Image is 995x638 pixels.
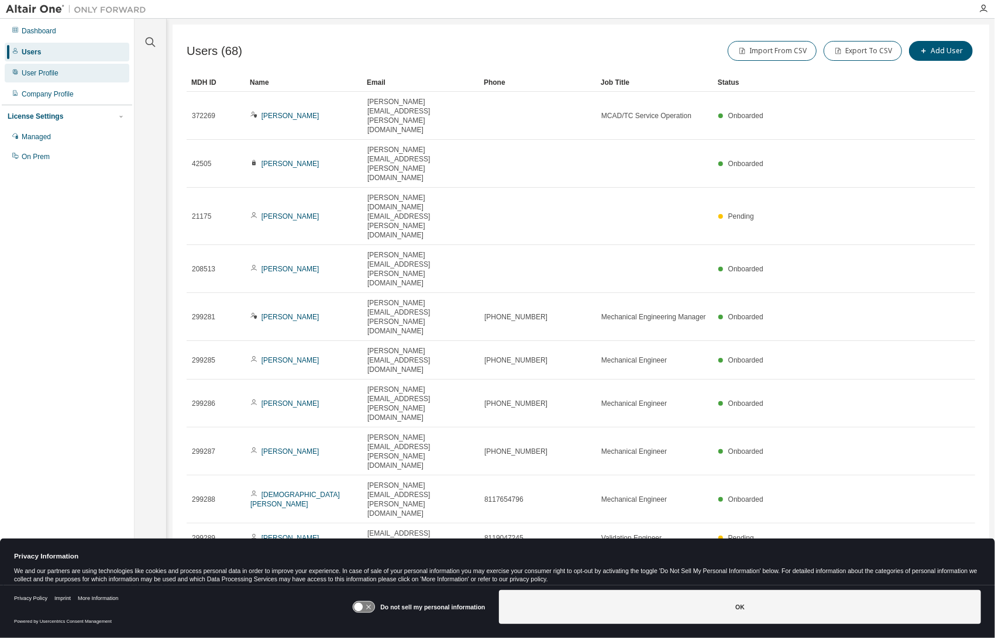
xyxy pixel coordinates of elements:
span: [PHONE_NUMBER] [484,399,548,408]
span: [PHONE_NUMBER] [484,356,548,365]
span: [PHONE_NUMBER] [484,312,548,322]
div: Job Title [601,73,708,92]
span: Users (68) [187,44,242,58]
span: Onboarded [728,495,763,503]
button: Import From CSV [728,41,817,61]
a: [PERSON_NAME] [261,534,319,542]
span: 299289 [192,533,215,543]
span: 299288 [192,495,215,504]
a: [PERSON_NAME] [261,447,319,456]
span: 208513 [192,264,215,274]
img: Altair One [6,4,152,15]
div: Company Profile [22,89,74,99]
span: [PERSON_NAME][DOMAIN_NAME][EMAIL_ADDRESS][PERSON_NAME][DOMAIN_NAME] [367,193,474,240]
span: Onboarded [728,399,763,408]
span: 21175 [192,212,211,221]
div: Phone [484,73,591,92]
a: [PERSON_NAME] [261,265,319,273]
span: Onboarded [728,160,763,168]
span: 299286 [192,399,215,408]
a: [PERSON_NAME] [261,356,319,364]
span: [PERSON_NAME][EMAIL_ADDRESS][PERSON_NAME][DOMAIN_NAME] [367,250,474,288]
span: [PERSON_NAME][EMAIL_ADDRESS][PERSON_NAME][DOMAIN_NAME] [367,481,474,518]
a: [PERSON_NAME] [261,160,319,168]
span: [PERSON_NAME][EMAIL_ADDRESS][PERSON_NAME][DOMAIN_NAME] [367,385,474,422]
div: Status [718,73,914,92]
span: [PERSON_NAME][EMAIL_ADDRESS][PERSON_NAME][DOMAIN_NAME] [367,145,474,182]
span: Onboarded [728,356,763,364]
span: Onboarded [728,112,763,120]
span: 299287 [192,447,215,456]
span: MCAD/TC Service Operation [601,111,691,120]
span: [PHONE_NUMBER] [484,447,548,456]
span: [PERSON_NAME][EMAIL_ADDRESS][PERSON_NAME][DOMAIN_NAME] [367,298,474,336]
span: Pending [728,212,754,220]
div: Name [250,73,357,92]
a: [DEMOGRAPHIC_DATA][PERSON_NAME] [250,491,340,508]
div: Users [22,47,41,57]
span: 299281 [192,312,215,322]
div: Email [367,73,474,92]
span: 299285 [192,356,215,365]
span: 372269 [192,111,215,120]
span: 8117654796 [484,495,524,504]
span: Validation Engineer [601,533,662,543]
a: [PERSON_NAME] [261,112,319,120]
span: Mechanical Engineering Manager [601,312,706,322]
span: [PERSON_NAME][EMAIL_ADDRESS][PERSON_NAME][DOMAIN_NAME] [367,433,474,470]
button: Add User [909,41,973,61]
a: [PERSON_NAME] [261,313,319,321]
a: [PERSON_NAME] [261,212,319,220]
span: Onboarded [728,447,763,456]
span: 42505 [192,159,211,168]
span: 8119047245 [484,533,524,543]
span: Mechanical Engineer [601,447,667,456]
span: Onboarded [728,265,763,273]
div: MDH ID [191,73,240,92]
span: Mechanical Engineer [601,356,667,365]
span: Mechanical Engineer [601,399,667,408]
span: [PERSON_NAME][EMAIL_ADDRESS][PERSON_NAME][DOMAIN_NAME] [367,97,474,135]
a: [PERSON_NAME] [261,399,319,408]
span: Onboarded [728,313,763,321]
div: User Profile [22,68,58,78]
button: Export To CSV [824,41,902,61]
div: On Prem [22,152,50,161]
div: Managed [22,132,51,142]
span: Mechanical Engineer [601,495,667,504]
span: [PERSON_NAME][EMAIL_ADDRESS][DOMAIN_NAME] [367,346,474,374]
div: License Settings [8,112,63,121]
span: [EMAIL_ADDRESS][DOMAIN_NAME] [367,529,474,547]
span: Pending [728,534,754,542]
div: Dashboard [22,26,56,36]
